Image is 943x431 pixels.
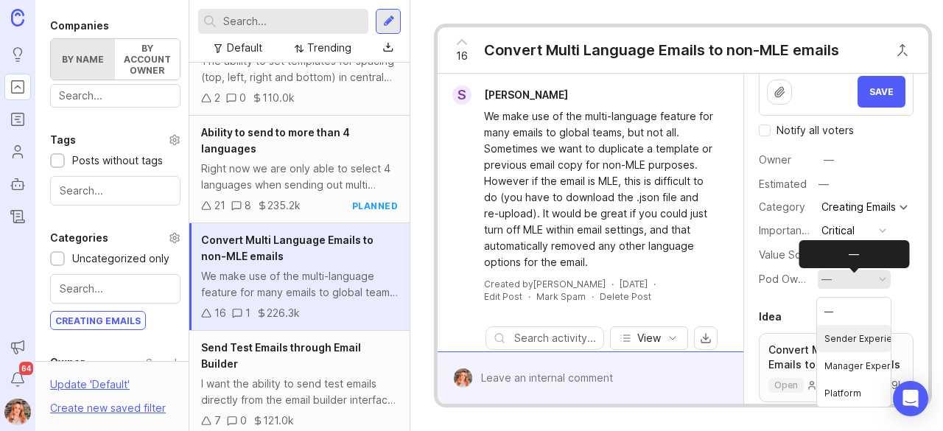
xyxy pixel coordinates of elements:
div: · [611,278,614,290]
div: I want the ability to send test emails directly from the email builder interface, rather than hav... [201,376,398,408]
a: Convert Multi Language Emails to non-MLE emailsopen16918.9k [759,333,914,402]
li: — [817,298,891,325]
div: Update ' Default ' [50,376,130,400]
div: — [799,240,909,268]
div: 8 [245,197,251,214]
div: · [653,278,656,290]
a: Changelog [4,203,31,230]
li: Platform [817,379,891,407]
li: Sender Experience [817,325,891,352]
button: Notifications [4,366,31,393]
div: S [452,85,471,105]
span: 16 [456,48,468,64]
div: 16 [214,305,226,321]
span: [PERSON_NAME] [484,88,568,101]
a: Autopilot [4,171,31,197]
div: Created by [PERSON_NAME] [484,278,606,290]
p: open [774,379,798,391]
a: Portal [4,74,31,100]
a: Convert Multi Language Emails to non-MLE emailsWe make use of the multi-language feature for many... [189,223,410,331]
div: Search [146,359,180,367]
div: Convert Multi Language Emails to non-MLE emails [484,40,839,60]
button: Bronwen W [4,399,31,425]
div: 226.3k [267,305,300,321]
label: Pod Ownership [759,273,834,285]
div: Creating Emails [821,202,896,212]
input: Search... [223,13,362,29]
div: 2 [214,90,220,106]
input: Search activity... [514,330,595,346]
span: Send Test Emails through Email Builder [201,341,361,370]
span: Save [869,86,894,97]
div: Critical [821,222,855,239]
p: Convert Multi Language Emails to non-MLE emails [768,343,904,372]
label: By account owner [115,39,179,80]
div: Open Intercom Messenger [893,381,928,416]
div: 110.0k [262,90,295,106]
a: Add spacing for headings and listsThe ability to set templates for spacing (top, left, right and ... [189,24,410,116]
div: 16 [807,380,832,390]
div: 7 [214,413,221,429]
a: S[PERSON_NAME] [444,85,580,105]
div: Owner [759,152,810,168]
div: Categories [50,229,108,247]
div: · [528,290,530,303]
span: Ability to send to more than 4 languages [201,126,350,155]
div: 1 [245,305,250,321]
span: View [637,331,661,346]
div: Companies [50,17,109,35]
input: Search... [60,183,171,199]
input: Search... [60,281,171,297]
button: Close button [888,35,917,65]
div: Tags [50,131,76,149]
div: Create new saved filter [50,400,166,416]
div: Delete Post [600,290,651,303]
div: Right now we are only able to select 4 languages when sending out multi language emails. We send ... [201,161,398,193]
button: Save [858,76,905,108]
div: 21 [214,197,225,214]
img: Canny Home [11,9,24,26]
a: [DATE] [620,278,648,290]
button: export comments [694,326,718,350]
li: Manager Experience [817,352,891,379]
a: Ability to send to more than 4 languagesRight now we are only able to select 4 languages when sen... [189,116,410,223]
div: Owner [50,354,85,371]
div: planned [352,200,399,212]
div: Uncategorized only [72,250,169,267]
div: 235.2k [267,197,301,214]
div: Idea [759,308,782,326]
div: — [824,152,834,168]
button: Mark Spam [536,290,586,303]
input: Search... [59,88,172,104]
a: Ideas [4,41,31,68]
span: Convert Multi Language Emails to non-MLE emails [201,234,374,262]
div: Trending [307,40,351,56]
div: 0 [240,413,247,429]
a: Roadmaps [4,106,31,133]
div: Edit Post [484,290,522,303]
div: — [814,175,833,194]
div: We make use of the multi-language feature for many emails to global teams, but not all. Sometimes... [484,108,713,270]
button: View [610,326,688,350]
div: — [821,271,832,287]
label: By name [51,39,115,80]
div: We make use of the multi-language feature for many emails to global teams, but not all. Sometimes... [201,268,398,301]
div: Creating Emails [51,312,145,329]
div: Estimated [759,179,807,189]
button: Announcements [4,334,31,360]
time: [DATE] [620,278,648,290]
a: Users [4,139,31,165]
input: Checkbox to toggle notify voters [759,125,771,136]
label: Value Scale [759,248,816,261]
span: 64 [19,362,33,375]
div: The ability to set templates for spacing (top, left, right and bottom) in central settings for he... [201,53,398,85]
div: Posts without tags [72,153,163,169]
div: 121.0k [263,413,294,429]
div: Category [759,199,810,215]
span: Notify all voters [777,123,854,138]
div: Default [227,40,262,56]
img: Bronwen W [449,368,477,388]
label: Importance [759,224,814,236]
div: 0 [239,90,246,106]
div: · [592,290,594,303]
